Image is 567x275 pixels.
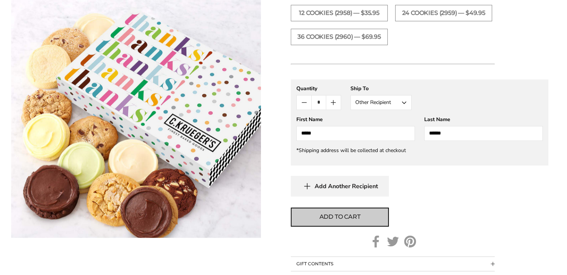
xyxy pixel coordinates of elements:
div: *Shipping address will be collected at checkout [296,147,543,154]
a: Twitter [387,236,399,247]
gfm-form: New recipient [291,79,548,165]
a: Pinterest [404,236,416,247]
div: Ship To [350,85,412,92]
label: 36 Cookies (2960) — $69.95 [291,29,388,45]
span: Add Another Recipient [315,183,378,190]
button: Other Recipient [350,95,412,110]
input: First Name [296,126,415,141]
label: 12 Cookies (2958) — $35.95 [291,5,388,21]
iframe: Sign Up via Text for Offers [6,247,77,269]
input: Quantity [311,95,326,110]
label: 24 Cookies (2959) — $49.95 [395,5,492,21]
div: Last Name [424,116,543,123]
span: Add to cart [319,212,360,221]
a: Facebook [370,236,382,247]
div: Quantity [296,85,341,92]
div: First Name [296,116,415,123]
button: Count plus [326,95,341,110]
button: Count minus [297,95,311,110]
input: Last Name [424,126,543,141]
button: Add Another Recipient [291,176,389,196]
button: Collapsible block button [291,257,495,271]
button: Add to cart [291,208,389,227]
